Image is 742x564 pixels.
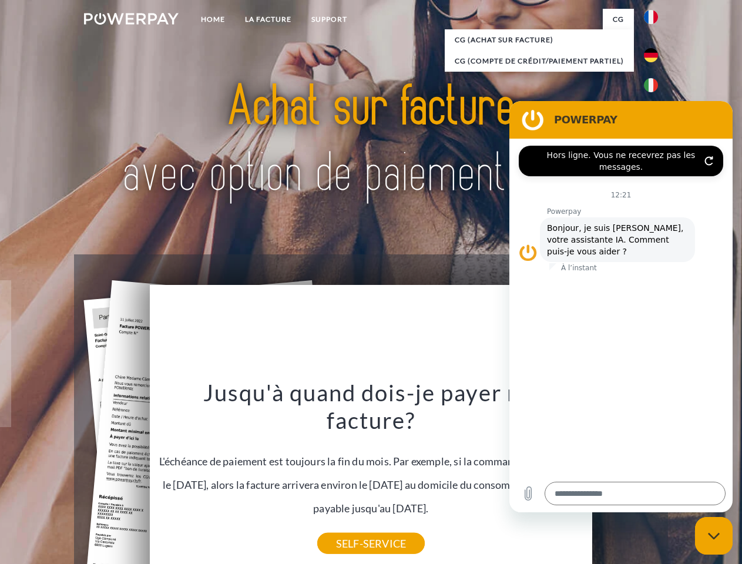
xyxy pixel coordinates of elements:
[157,378,586,543] div: L'échéance de paiement est toujours la fin du mois. Par exemple, si la commande a été passée le [...
[317,533,425,554] a: SELF-SERVICE
[695,517,733,555] iframe: Bouton de lancement de la fenêtre de messagerie, conversation en cours
[644,48,658,62] img: de
[644,10,658,24] img: fr
[603,9,634,30] a: CG
[509,101,733,512] iframe: Fenêtre de messagerie
[301,9,357,30] a: Support
[157,378,586,435] h3: Jusqu'à quand dois-je payer ma facture?
[644,78,658,92] img: it
[445,51,634,72] a: CG (Compte de crédit/paiement partiel)
[112,56,630,225] img: title-powerpay_fr.svg
[191,9,235,30] a: Home
[445,29,634,51] a: CG (achat sur facture)
[84,13,179,25] img: logo-powerpay-white.svg
[235,9,301,30] a: LA FACTURE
